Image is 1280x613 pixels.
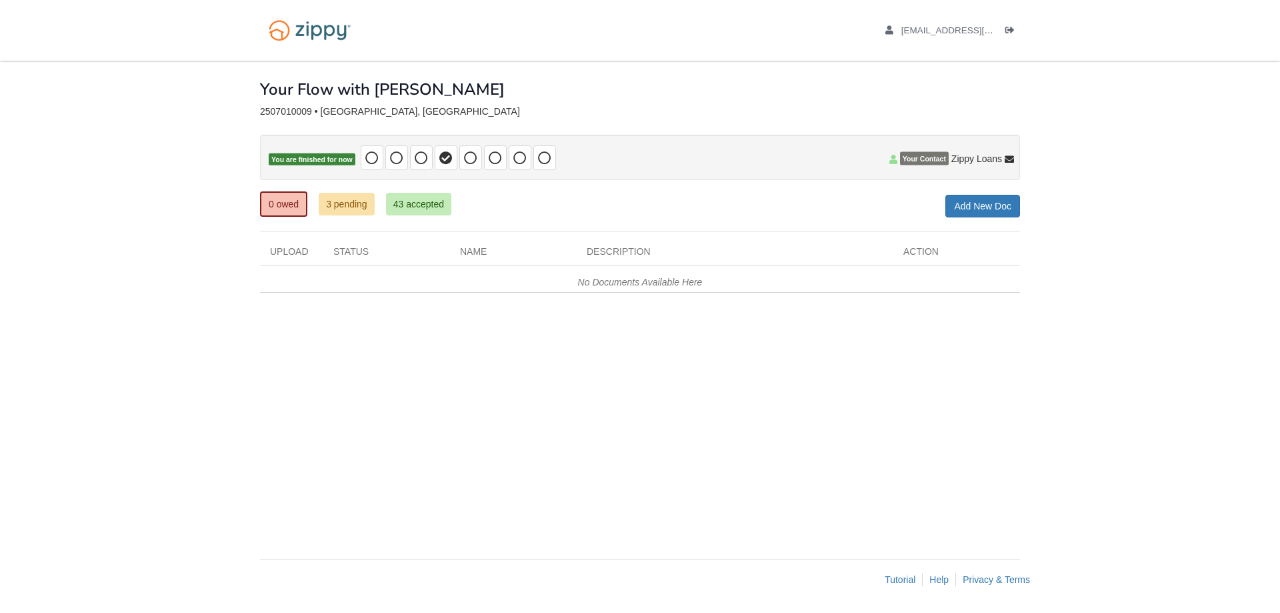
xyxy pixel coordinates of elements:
div: Description [577,245,893,265]
em: No Documents Available Here [578,277,703,287]
span: You are finished for now [269,153,355,166]
img: Logo [260,13,359,47]
a: edit profile [885,25,1054,39]
a: Log out [1005,25,1020,39]
div: Action [893,245,1020,265]
a: 3 pending [319,193,375,215]
span: Your Contact [900,152,949,165]
a: Help [929,574,949,585]
div: 2507010009 • [GEOGRAPHIC_DATA], [GEOGRAPHIC_DATA] [260,106,1020,117]
a: Tutorial [885,574,915,585]
div: Name [450,245,577,265]
h1: Your Flow with [PERSON_NAME] [260,81,505,98]
span: taniajackson811@gmail.com [901,25,1054,35]
span: Zippy Loans [951,152,1002,165]
a: 43 accepted [386,193,451,215]
div: Status [323,245,450,265]
a: Privacy & Terms [963,574,1030,585]
div: Upload [260,245,323,265]
a: Add New Doc [945,195,1020,217]
a: 0 owed [260,191,307,217]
